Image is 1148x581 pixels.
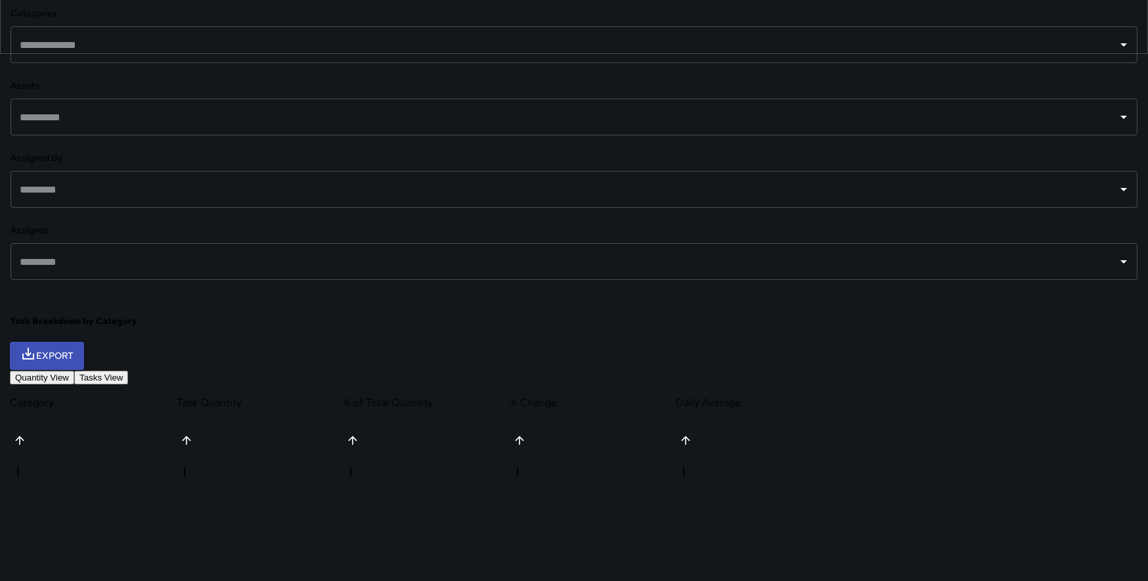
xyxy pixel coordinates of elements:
button: Sort [177,430,196,450]
button: Open [1115,108,1133,126]
button: Sort [10,430,30,450]
div: Daily Average [676,384,843,421]
div: % of Total Quantity [343,384,510,421]
button: Open [1115,180,1133,198]
button: Quantity View [10,371,74,384]
button: Sort [510,430,529,450]
h6: Assignee [11,223,1137,238]
h6: Assets [11,79,1137,93]
button: Export [10,342,84,371]
h6: Assigned By [11,151,1137,166]
button: Sort [676,430,695,450]
div: Task Quantity [177,384,343,421]
div: % Change [510,384,676,421]
button: Open [1115,252,1133,271]
div: Category [10,384,177,421]
h5: Task Breakdown by Category [10,315,1138,327]
button: Sort [343,430,363,450]
button: Tasks View [74,371,128,384]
